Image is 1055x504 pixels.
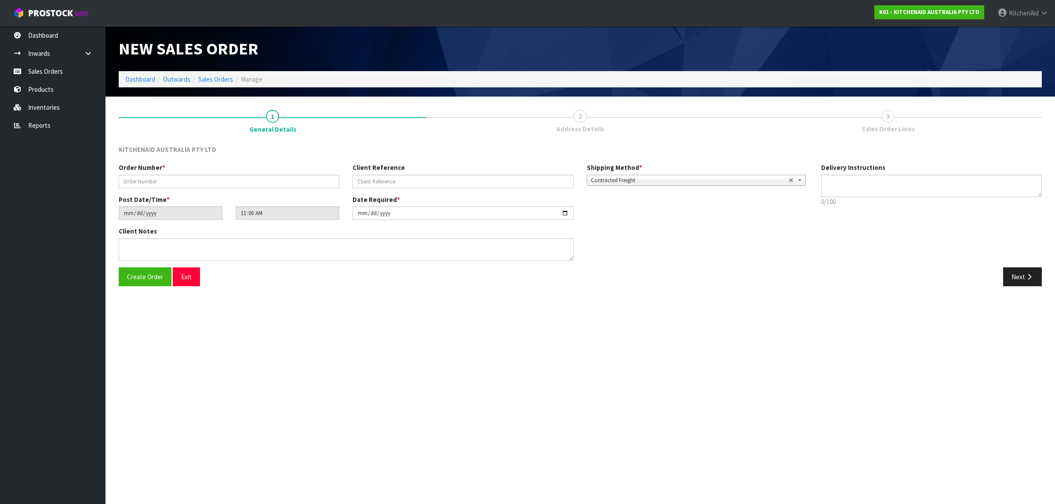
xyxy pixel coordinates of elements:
span: KITCHENAID AUSTRALIA PTY LTD [119,145,216,154]
input: Order Number [119,175,339,188]
button: Next [1003,267,1042,286]
label: Date Required [353,195,400,204]
span: Create Order [127,273,163,281]
input: Client Reference [353,175,573,188]
span: Sales Order Lines [862,124,915,133]
label: Client Reference [353,163,405,172]
span: Manage [241,75,262,83]
label: Order Number [119,163,165,172]
strong: K01 - KITCHENAID AUSTRALIA PTY LTD [879,8,979,16]
span: Address Details [557,124,604,133]
span: KitchenAid [1009,9,1039,17]
img: cube-alt.png [13,7,24,18]
span: 1 [266,110,279,123]
a: Dashboard [125,75,155,83]
label: Delivery Instructions [821,163,885,172]
button: Create Order [119,267,171,286]
label: Post Date/Time [119,195,170,204]
label: Client Notes [119,227,157,236]
span: General Details [249,125,296,134]
span: Contracted Freight [591,175,789,186]
span: 3 [881,110,895,123]
a: Outwards [163,75,190,83]
a: Sales Orders [198,75,233,83]
button: Exit [173,267,200,286]
small: WMS [75,10,88,18]
label: Shipping Method [587,163,642,172]
span: 2 [574,110,587,123]
span: General Details [119,138,1042,293]
p: 0/100 [821,197,1042,206]
span: ProStock [28,7,73,19]
span: New Sales Order [119,38,258,59]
